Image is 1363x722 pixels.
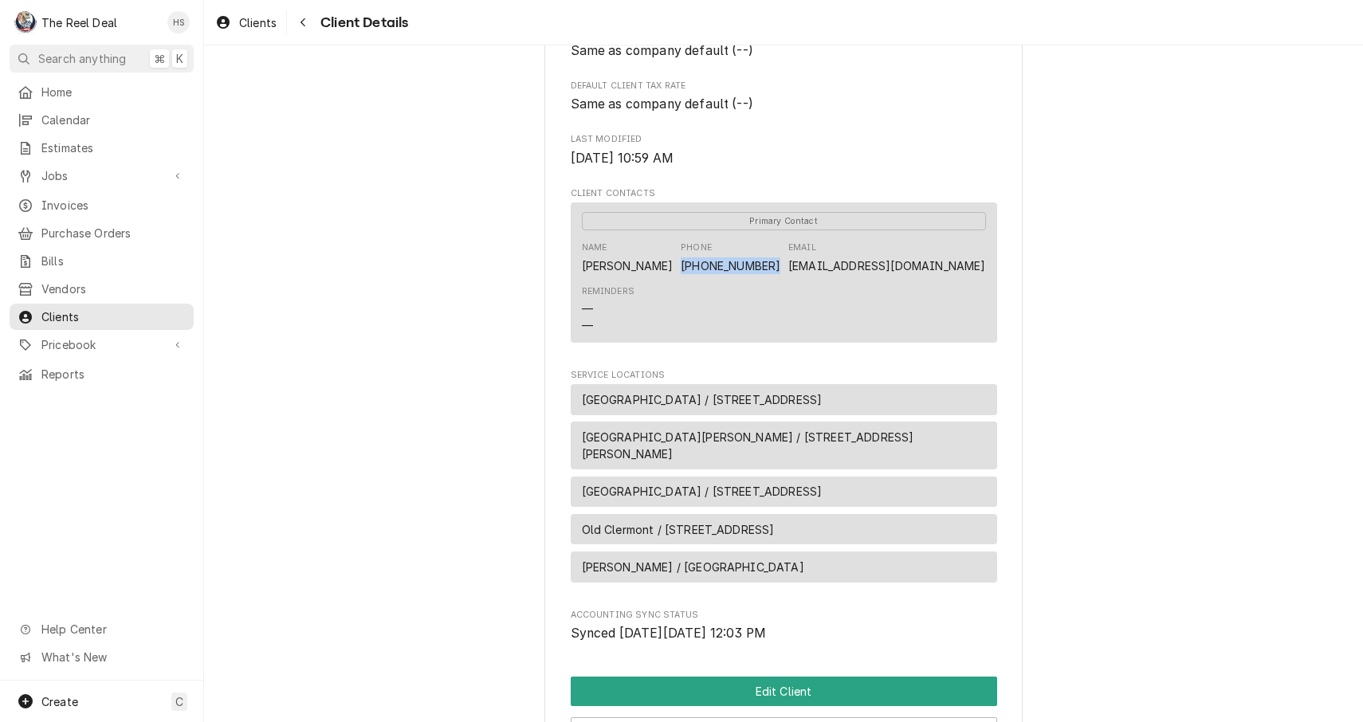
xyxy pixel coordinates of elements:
[582,211,986,230] div: Primary
[571,514,997,545] div: Service Location
[681,241,780,273] div: Phone
[571,551,997,583] div: Service Location
[175,693,183,710] span: C
[681,259,780,273] a: [PHONE_NUMBER]
[10,45,194,73] button: Search anything⌘K
[571,202,997,349] div: Client Contacts List
[41,621,184,638] span: Help Center
[41,225,186,241] span: Purchase Orders
[571,369,997,382] span: Service Locations
[10,192,194,218] a: Invoices
[10,248,194,274] a: Bills
[154,50,165,67] span: ⌘
[582,241,674,273] div: Name
[167,11,190,33] div: HS
[10,79,194,105] a: Home
[41,308,186,325] span: Clients
[571,677,997,706] div: Button Group Row
[571,477,997,508] div: Service Location
[41,366,186,383] span: Reports
[10,107,194,133] a: Calendar
[582,212,986,230] span: Primary Contact
[681,241,712,254] div: Phone
[582,257,674,274] div: [PERSON_NAME]
[10,304,194,330] a: Clients
[582,241,607,254] div: Name
[10,276,194,302] a: Vendors
[10,135,194,161] a: Estimates
[41,84,186,100] span: Home
[571,133,997,146] span: Last Modified
[582,317,593,334] div: —
[582,391,823,408] span: [GEOGRAPHIC_DATA] / [STREET_ADDRESS]
[41,167,162,184] span: Jobs
[788,259,985,273] a: [EMAIL_ADDRESS][DOMAIN_NAME]
[10,361,194,387] a: Reports
[571,96,753,112] span: Same as company default (--)
[571,95,997,114] span: Default Client Tax Rate
[10,332,194,358] a: Go to Pricebook
[41,649,184,665] span: What's New
[571,384,997,415] div: Service Location
[41,695,78,708] span: Create
[176,50,183,67] span: K
[10,163,194,189] a: Go to Jobs
[788,241,985,273] div: Email
[571,422,997,469] div: Service Location
[316,12,408,33] span: Client Details
[14,11,37,33] div: T
[571,187,997,200] span: Client Contacts
[571,149,997,168] span: Last Modified
[167,11,190,33] div: Heath Strawbridge's Avatar
[239,14,277,31] span: Clients
[571,151,674,166] span: [DATE] 10:59 AM
[571,609,997,622] span: Accounting Sync Status
[582,285,634,298] div: Reminders
[582,300,593,317] div: —
[571,80,997,92] span: Default Client Tax Rate
[41,139,186,156] span: Estimates
[209,10,283,36] a: Clients
[14,11,37,33] div: The Reel Deal's Avatar
[290,10,316,35] button: Navigate back
[571,677,997,706] button: Edit Client
[41,14,117,31] div: The Reel Deal
[582,483,823,500] span: [GEOGRAPHIC_DATA] / [STREET_ADDRESS]
[41,253,186,269] span: Bills
[571,80,997,114] div: Default Client Tax Rate
[582,559,804,575] span: [PERSON_NAME] / [GEOGRAPHIC_DATA]
[582,429,986,462] span: [GEOGRAPHIC_DATA][PERSON_NAME] / [STREET_ADDRESS][PERSON_NAME]
[571,202,997,342] div: Contact
[788,241,816,254] div: Email
[571,384,997,589] div: Service Locations List
[571,369,997,590] div: Service Locations
[571,624,997,643] span: Accounting Sync Status
[41,281,186,297] span: Vendors
[38,50,126,67] span: Search anything
[41,197,186,214] span: Invoices
[571,609,997,643] div: Accounting Sync Status
[10,616,194,642] a: Go to Help Center
[571,43,753,58] span: Same as company default (--)
[571,133,997,167] div: Last Modified
[41,336,162,353] span: Pricebook
[582,285,634,334] div: Reminders
[582,521,775,538] span: Old Clermont / [STREET_ADDRESS]
[571,187,997,349] div: Client Contacts
[571,41,997,61] span: Default Client Payment Terms
[571,626,766,641] span: Synced [DATE][DATE] 12:03 PM
[10,220,194,246] a: Purchase Orders
[10,644,194,670] a: Go to What's New
[41,112,186,128] span: Calendar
